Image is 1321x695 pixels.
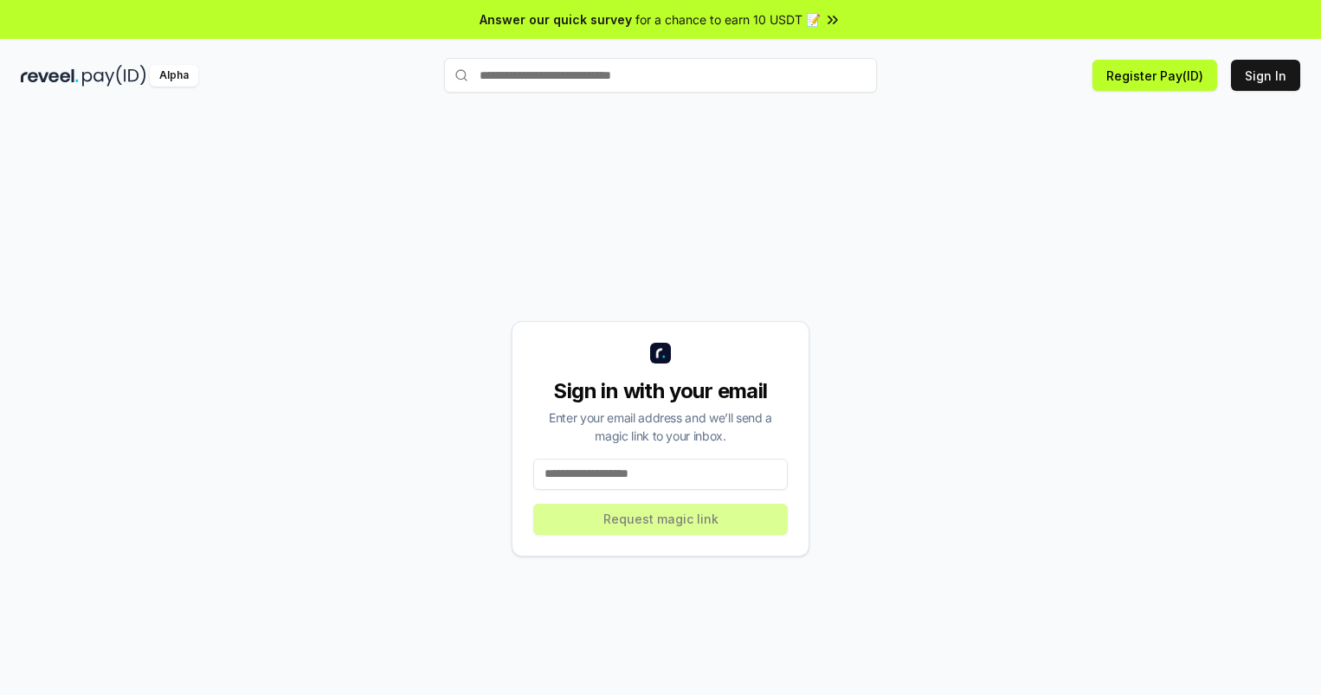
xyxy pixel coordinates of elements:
img: pay_id [82,65,146,87]
div: Alpha [150,65,198,87]
button: Register Pay(ID) [1092,60,1217,91]
img: reveel_dark [21,65,79,87]
span: for a chance to earn 10 USDT 📝 [635,10,821,29]
span: Answer our quick survey [480,10,632,29]
div: Sign in with your email [533,377,788,405]
div: Enter your email address and we’ll send a magic link to your inbox. [533,409,788,445]
img: logo_small [650,343,671,364]
button: Sign In [1231,60,1300,91]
